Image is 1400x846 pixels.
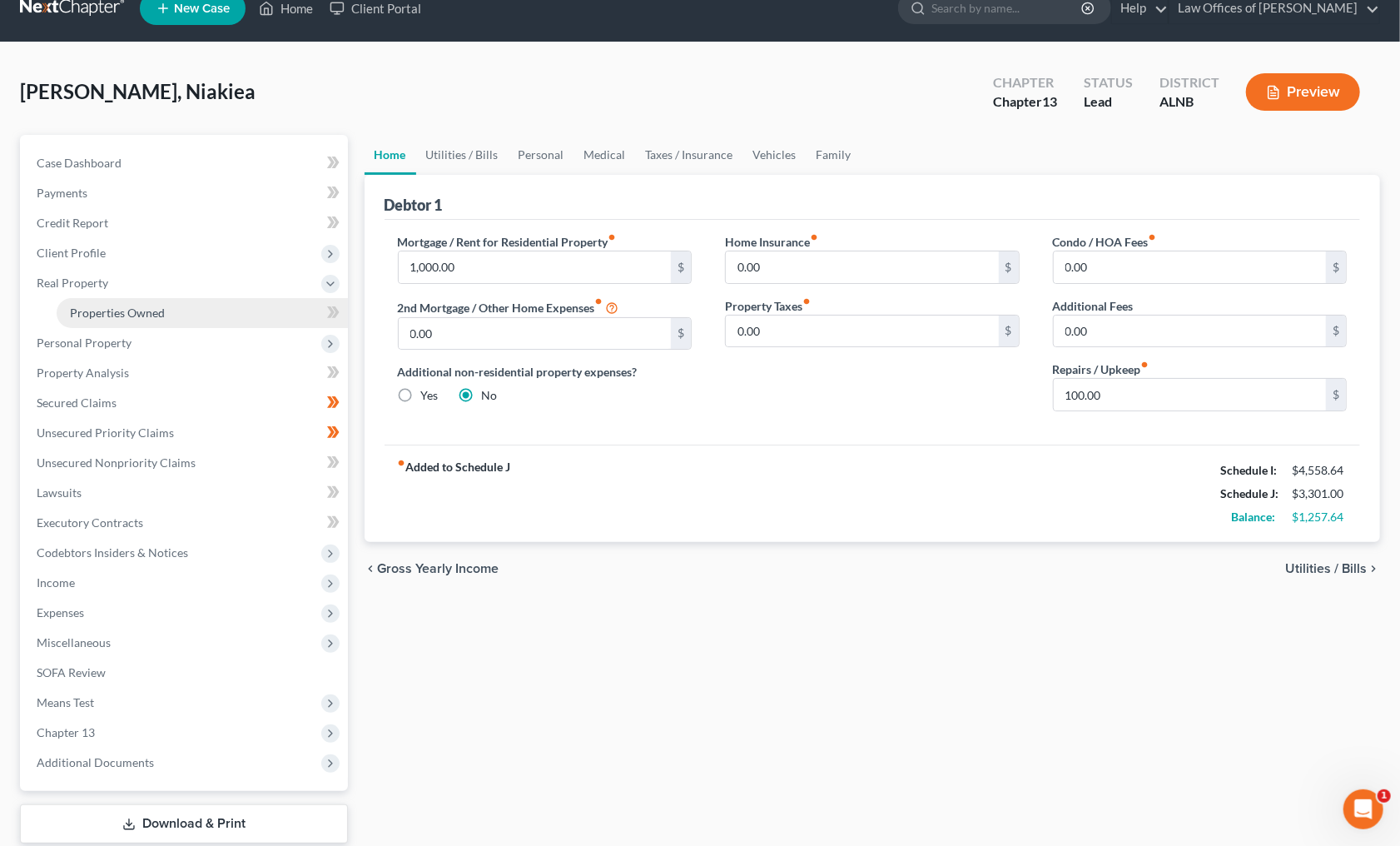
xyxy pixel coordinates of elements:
[37,246,106,260] span: Client Profile
[595,297,603,306] i: fiber_manual_record
[1141,361,1149,369] i: fiber_manual_record
[57,298,348,328] a: Properties Owned
[37,755,154,769] span: Additional Documents
[37,515,143,530] span: Executory Contracts
[1285,562,1367,575] span: Utilities / Bills
[37,635,111,649] span: Miscellaneous
[1367,562,1380,575] i: chevron_right
[398,297,619,317] label: 2nd Mortgage / Other Home Expenses
[174,2,230,15] span: New Case
[23,448,348,478] a: Unsecured Nonpriority Claims
[37,276,108,290] span: Real Property
[1378,789,1391,803] span: 1
[1053,297,1134,315] label: Additional Fees
[1053,361,1149,378] label: Repairs / Upkeep
[23,358,348,388] a: Property Analysis
[385,195,443,215] div: Debtor 1
[37,725,95,739] span: Chapter 13
[726,251,999,283] input: --
[37,695,94,709] span: Means Test
[671,251,691,283] div: $
[37,605,84,620] span: Expenses
[37,216,108,230] span: Credit Report
[365,135,416,175] a: Home
[70,306,165,320] span: Properties Owned
[37,455,196,470] span: Unsecured Nonpriority Claims
[365,562,378,575] i: chevron_left
[1042,93,1057,109] span: 13
[416,135,509,175] a: Utilities / Bills
[1084,92,1133,112] div: Lead
[1326,379,1346,411] div: $
[1231,510,1275,524] strong: Balance:
[37,366,129,380] span: Property Analysis
[1149,233,1157,241] i: fiber_manual_record
[399,251,672,283] input: --
[398,459,406,467] i: fiber_manual_record
[37,336,132,350] span: Personal Property
[993,92,1057,112] div: Chapter
[1159,92,1219,112] div: ALNB
[1285,562,1380,575] button: Utilities / Bills chevron_right
[999,251,1019,283] div: $
[37,665,106,679] span: SOFA Review
[1084,73,1133,92] div: Status
[810,233,818,241] i: fiber_manual_record
[20,79,256,103] span: [PERSON_NAME], Niakiea
[807,135,861,175] a: Family
[37,545,188,560] span: Codebtors Insiders & Notices
[398,459,511,529] strong: Added to Schedule J
[1326,251,1346,283] div: $
[37,396,117,410] span: Secured Claims
[23,658,348,688] a: SOFA Review
[726,316,999,347] input: --
[23,148,348,178] a: Case Dashboard
[1054,316,1327,347] input: --
[482,387,498,404] label: No
[23,178,348,208] a: Payments
[1343,789,1383,829] iframe: Intercom live chat
[1292,485,1347,502] div: $3,301.00
[1054,379,1327,411] input: --
[421,387,439,404] label: Yes
[37,485,82,500] span: Lawsuits
[1159,73,1219,92] div: District
[37,425,174,440] span: Unsecured Priority Claims
[398,363,693,381] label: Additional non-residential property expenses?
[378,562,499,575] span: Gross Yearly Income
[23,478,348,508] a: Lawsuits
[23,208,348,238] a: Credit Report
[1053,233,1157,251] label: Condo / HOA Fees
[725,297,811,315] label: Property Taxes
[399,318,672,350] input: --
[671,318,691,350] div: $
[20,804,348,844] a: Download & Print
[37,156,122,170] span: Case Dashboard
[999,316,1019,347] div: $
[365,562,499,575] button: chevron_left Gross Yearly Income
[23,418,348,448] a: Unsecured Priority Claims
[37,575,75,590] span: Income
[636,135,743,175] a: Taxes / Insurance
[1054,251,1327,283] input: --
[37,186,87,200] span: Payments
[1326,316,1346,347] div: $
[398,233,617,251] label: Mortgage / Rent for Residential Property
[608,233,617,241] i: fiber_manual_record
[1246,73,1360,111] button: Preview
[1292,462,1347,479] div: $4,558.64
[725,233,818,251] label: Home Insurance
[1220,486,1278,500] strong: Schedule J:
[1292,509,1347,525] div: $1,257.64
[993,73,1057,92] div: Chapter
[802,297,811,306] i: fiber_manual_record
[23,388,348,418] a: Secured Claims
[574,135,636,175] a: Medical
[743,135,807,175] a: Vehicles
[23,508,348,538] a: Executory Contracts
[1220,463,1277,477] strong: Schedule I:
[509,135,574,175] a: Personal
